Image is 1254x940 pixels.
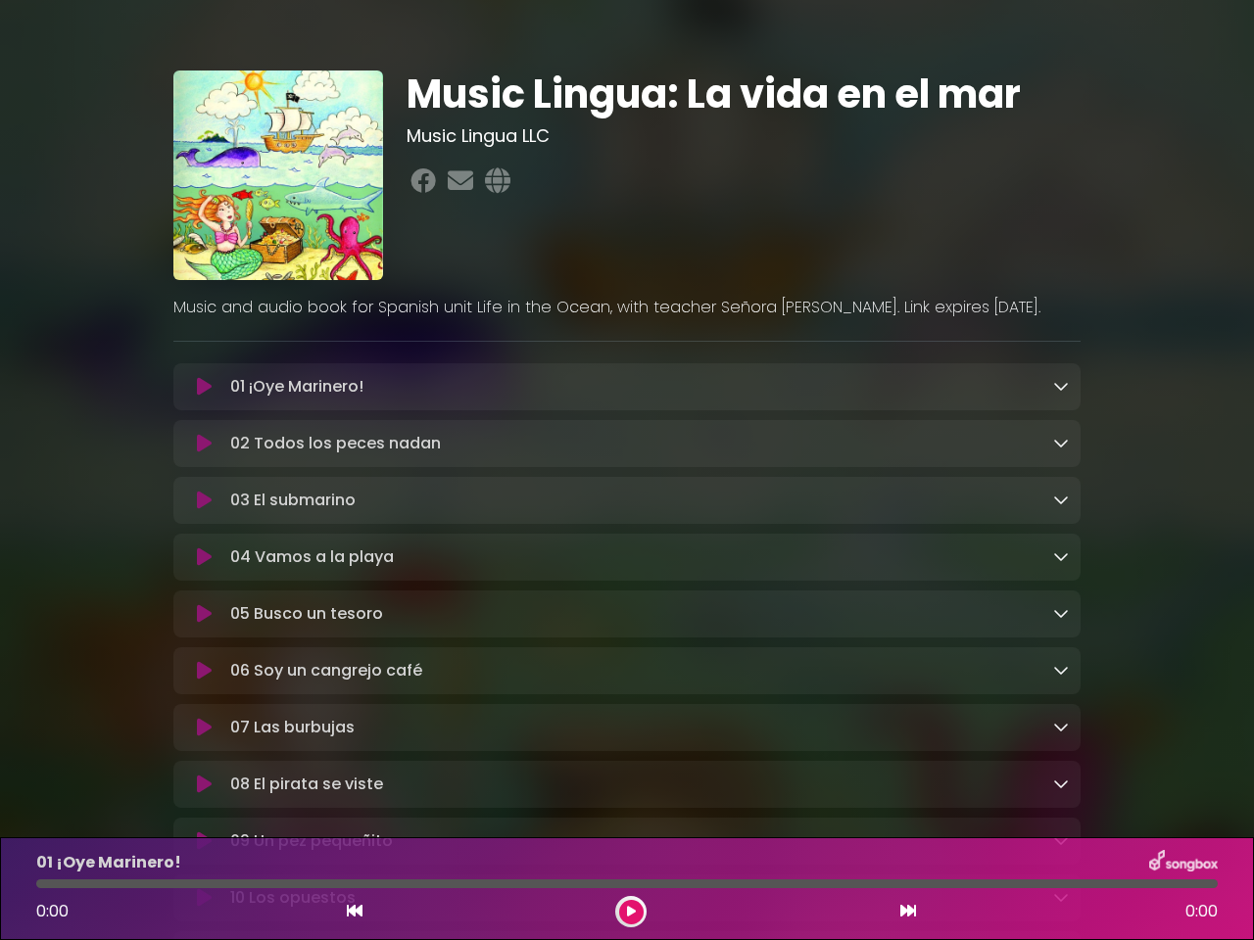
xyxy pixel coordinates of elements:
p: 01 ¡Oye Marinero! [36,851,181,874]
img: 1gTXAiTTHPbHeG12ZIqQ [173,70,383,280]
p: 03 El submarino [230,489,356,512]
span: 0:00 [1185,900,1218,923]
span: 0:00 [36,900,69,922]
p: 06 Soy un cangrejo café [230,659,422,682]
h3: Music Lingua LLC [407,125,1082,147]
p: 04 Vamos a la playa [230,545,394,569]
p: 07 Las burbujas [230,716,355,739]
p: 01 ¡Oye Marinero! [230,375,363,399]
h1: Music Lingua: La vida en el mar [407,70,1082,117]
p: 02 Todos los peces nadan [230,432,441,455]
p: 09 Un pez pequeñito [230,829,393,853]
img: songbox-logo-white.png [1149,850,1218,875]
p: 05 Busco un tesoro [230,602,383,626]
p: 08 El pirata se viste [230,773,383,796]
p: Music and audio book for Spanish unit Life in the Ocean, with teacher Señora [PERSON_NAME]. Link ... [173,296,1081,319]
